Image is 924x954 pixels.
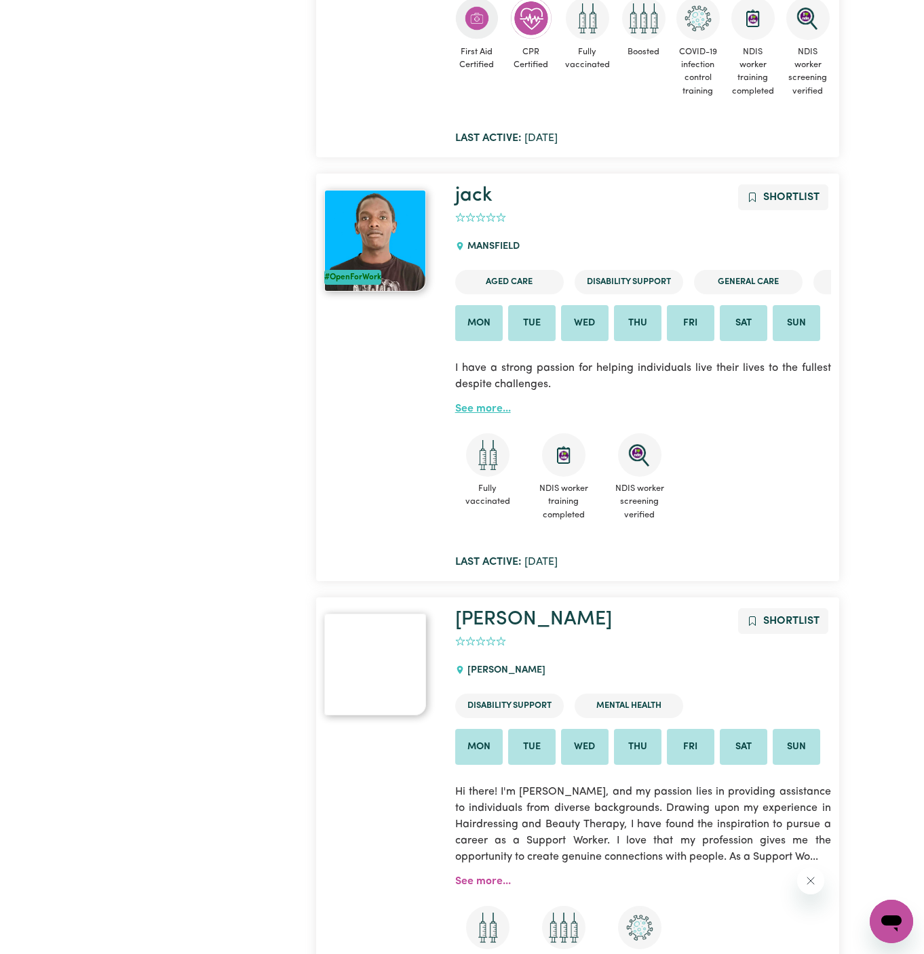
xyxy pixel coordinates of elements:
[561,305,609,342] li: Available on Wed
[763,192,820,203] span: Shortlist
[531,477,596,527] span: NDIS worker training completed
[618,433,661,477] img: NDIS Worker Screening Verified
[455,210,506,226] div: add rating by typing an integer from 0 to 5 or pressing arrow keys
[8,9,82,20] span: Need any help?
[870,900,913,943] iframe: Button to launch messaging window
[455,133,558,144] span: [DATE]
[797,867,824,894] iframe: Close message
[509,40,553,77] span: CPR Certified
[614,305,661,342] li: Available on Thu
[455,352,831,401] p: I have a strong passion for helping individuals live their lives to the fullest despite challenges.
[324,190,439,292] a: jack#OpenForWork
[508,305,556,342] li: Available on Tue
[455,270,564,294] li: Aged Care
[564,40,611,77] span: Fully vaccinated
[324,614,426,715] img: View Brittany's profile
[720,305,767,342] li: Available on Sat
[466,433,509,477] img: Care and support worker has received 2 doses of COVID-19 vaccine
[324,270,381,285] div: #OpenForWork
[731,40,775,103] span: NDIS worker training completed
[667,729,714,766] li: Available on Fri
[720,729,767,766] li: Available on Sat
[622,40,666,64] span: Boosted
[324,190,426,292] img: View jack's profile
[455,133,522,144] b: Last active:
[455,729,503,766] li: Available on Mon
[455,652,554,689] div: [PERSON_NAME]
[508,729,556,766] li: Available on Tue
[786,40,830,103] span: NDIS worker screening verified
[466,906,509,949] img: Care and support worker has received 2 doses of COVID-19 vaccine
[607,477,672,527] span: NDIS worker screening verified
[455,610,612,629] a: [PERSON_NAME]
[455,557,522,568] b: Last active:
[455,876,511,887] a: See more...
[773,729,820,766] li: Available on Sun
[561,729,609,766] li: Available on Wed
[614,729,661,766] li: Available on Thu
[455,403,511,414] a: See more...
[455,776,831,873] p: Hi there! I'm [PERSON_NAME], and my passion lies in providing assistance to individuals from dive...
[667,305,714,342] li: Available on Fri
[575,270,683,294] li: Disability Support
[618,906,661,949] img: CS Academy: COVID-19 Infection Control Training course completed
[455,694,564,717] li: Disability Support
[542,433,585,477] img: CS Academy: Introduction to NDIS Worker Training course completed
[676,40,720,103] span: COVID-19 infection control training
[455,477,520,513] span: Fully vaccinated
[455,305,503,342] li: Available on Mon
[813,270,922,294] li: Mental Health
[455,40,499,77] span: First Aid Certified
[738,608,828,634] button: Add to shortlist
[763,616,820,627] span: Shortlist
[324,614,439,715] a: Brittany
[455,634,506,650] div: add rating by typing an integer from 0 to 5 or pressing arrow keys
[738,184,828,210] button: Add to shortlist
[542,906,585,949] img: Care and support worker has received booster dose of COVID-19 vaccination
[694,270,803,294] li: General Care
[575,694,683,717] li: Mental Health
[455,186,493,205] a: jack
[455,557,558,568] span: [DATE]
[455,228,528,265] div: MANSFIELD
[773,305,820,342] li: Available on Sun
